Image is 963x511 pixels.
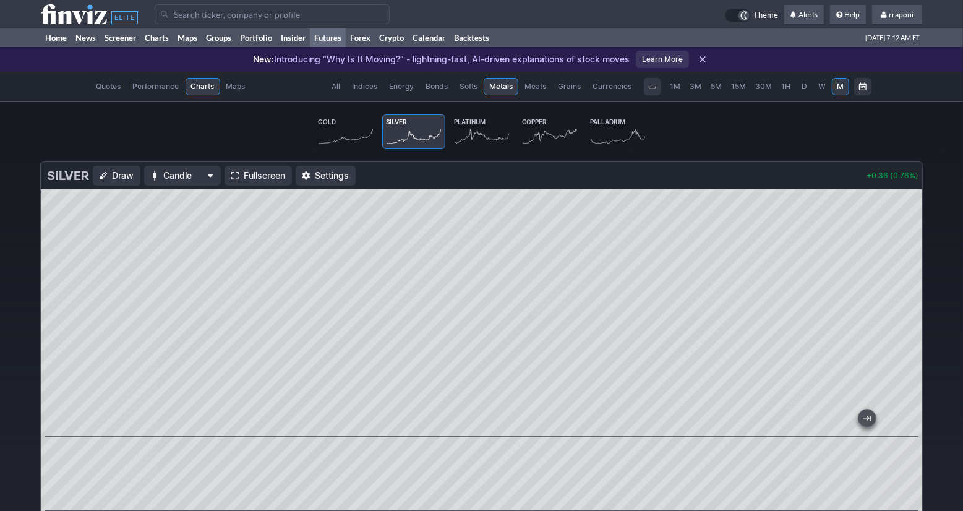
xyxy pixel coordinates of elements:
span: 5M [711,82,722,91]
span: New: [253,54,274,64]
h3: Silver [47,167,89,184]
a: Meats [519,78,552,95]
a: 5M [707,78,727,95]
button: Interval [644,78,661,95]
span: Gold [319,118,336,126]
span: 15M [732,82,747,91]
a: Copper [518,114,581,149]
a: Calendar [408,28,450,47]
a: rraponi [872,5,922,25]
button: Jump to the most recent bar [858,410,876,427]
a: 15M [727,78,751,95]
a: Gold [314,114,377,149]
span: W [819,82,826,91]
a: Palladium [586,114,649,149]
button: Draw [93,166,140,186]
span: Bonds [426,80,448,93]
span: Settings [315,170,349,182]
span: Charts [191,80,215,93]
a: Forex [346,28,375,47]
a: D [796,78,813,95]
button: Chart Type [144,166,221,186]
input: Search [155,4,390,24]
a: Screener [100,28,140,47]
span: Indices [352,80,377,93]
span: Theme [753,9,778,22]
a: Energy [383,78,419,95]
a: News [71,28,100,47]
span: Maps [226,80,246,93]
a: Crypto [375,28,408,47]
a: Maps [173,28,202,47]
a: Insider [276,28,310,47]
span: Candle [163,170,202,182]
a: 30M [751,78,777,95]
a: All [326,78,346,95]
a: Platinum [450,114,513,149]
p: Introducing “Why Is It Moving?” - lightning-fast, AI-driven explanations of stock moves [253,53,630,66]
span: 3M [690,82,702,91]
p: +0.36 (0.76%) [867,172,918,179]
span: Copper [523,118,547,126]
span: Grains [558,80,581,93]
span: [DATE] 7:12 AM ET [865,28,920,47]
a: Performance [127,78,185,95]
span: D [802,82,807,91]
span: Softs [460,80,477,93]
span: Meats [524,80,546,93]
button: Range [854,78,871,95]
a: Indices [346,78,383,95]
a: Metals [484,78,518,95]
span: 30M [756,82,773,91]
span: All [332,80,340,93]
a: M [832,78,849,95]
span: 1M [670,82,681,91]
span: Performance [133,80,179,93]
span: Platinum [455,118,486,126]
button: Settings [296,166,356,186]
a: Home [41,28,71,47]
a: Alerts [784,5,824,25]
a: Help [830,5,866,25]
a: Bonds [420,78,453,95]
a: Grains [552,78,586,95]
a: Backtests [450,28,494,47]
span: 1H [782,82,791,91]
span: Silver [387,118,408,126]
a: Charts [140,28,173,47]
a: Charts [186,78,220,95]
span: M [837,82,844,91]
a: Fullscreen [225,166,292,186]
a: Softs [454,78,483,95]
a: Maps [221,78,251,95]
a: 1M [666,78,685,95]
a: Futures [310,28,346,47]
span: Energy [389,80,414,93]
span: Currencies [593,80,631,93]
a: Theme [725,9,778,22]
a: Portfolio [236,28,276,47]
span: Quotes [96,80,121,93]
a: Groups [202,28,236,47]
a: 3M [686,78,706,95]
a: 1H [777,78,795,95]
span: Palladium [591,118,626,126]
a: Quotes [91,78,127,95]
a: Learn More [636,51,689,68]
span: rraponi [889,10,914,19]
a: Currencies [587,78,637,95]
a: Silver [382,114,445,149]
span: Metals [489,80,513,93]
span: Fullscreen [244,170,285,182]
a: W [814,78,831,95]
span: Draw [112,170,134,182]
